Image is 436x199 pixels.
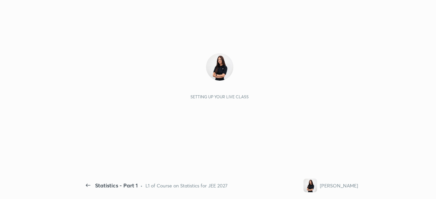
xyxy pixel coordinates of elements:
[190,94,249,99] div: Setting up your live class
[320,182,358,189] div: [PERSON_NAME]
[303,179,317,192] img: 35c4734365c64526bb4c9966d08b652c.jpg
[206,53,233,81] img: 35c4734365c64526bb4c9966d08b652c.jpg
[145,182,228,189] div: L1 of Course on Statistics for JEE 2027
[95,181,138,189] div: Statistics - Part 1
[140,182,143,189] div: •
